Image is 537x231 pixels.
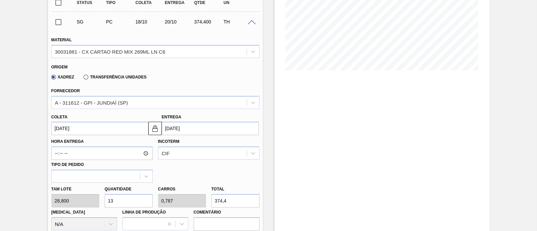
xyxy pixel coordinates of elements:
[162,122,259,135] input: dd/mm/yyyy
[158,139,180,144] label: Incoterm
[162,151,170,156] div: CIF
[51,38,72,42] label: Material
[104,0,137,5] div: Tipo
[51,65,68,69] label: Origem
[51,162,84,167] label: Tipo de pedido
[158,187,176,191] label: Carros
[55,100,128,105] div: A - 311612 - GPI - JUNDIAÍ (SP)
[163,19,195,24] div: 20/10/2025
[75,19,107,24] div: Sugestão Criada
[134,19,166,24] div: 18/10/2025
[222,19,254,24] div: TH
[148,122,162,135] button: locked
[51,115,67,119] label: Coleta
[163,0,195,5] div: Entrega
[51,122,148,135] input: dd/mm/yyyy
[51,210,85,215] label: [MEDICAL_DATA]
[84,75,146,79] label: Transferência Unidades
[105,187,132,191] label: Quantidade
[51,184,99,194] label: Tam lote
[162,115,182,119] label: Entrega
[222,0,254,5] div: UN
[151,124,159,132] img: locked
[193,19,225,24] div: 374,400
[194,208,259,217] label: Comentário
[51,137,153,147] label: Hora Entrega
[134,0,166,5] div: Coleta
[123,210,166,215] label: Linha de Produção
[51,89,80,93] label: Fornecedor
[75,0,107,5] div: Status
[104,19,137,24] div: Pedido de Compra
[55,49,165,54] div: 30031881 - CX CARTAO RED MIX 269ML LN C6
[211,187,225,191] label: Total
[51,75,75,79] label: Xadrez
[193,0,225,5] div: Qtde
